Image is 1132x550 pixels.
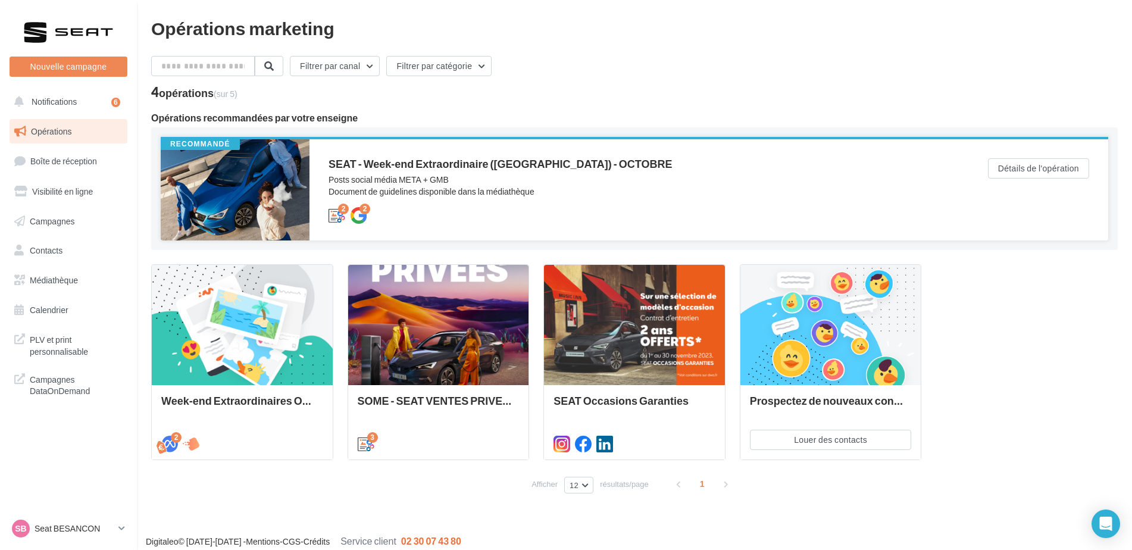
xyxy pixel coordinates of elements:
div: 2 [359,204,370,214]
a: Opérations [7,119,130,144]
div: opérations [159,87,237,98]
div: SEAT - Week-end Extraordinaire ([GEOGRAPHIC_DATA]) - OCTOBRE [329,158,940,169]
a: Calendrier [7,298,130,323]
span: Contacts [30,245,62,255]
button: 12 [564,477,593,493]
a: CGS [283,536,301,546]
span: Notifications [32,96,77,107]
span: 1 [693,474,712,493]
div: 3 [367,432,378,443]
div: SEAT Occasions Garanties [554,395,715,418]
div: Week-end Extraordinaires Octobre 2025 [161,395,323,418]
span: PLV et print personnalisable [30,332,123,357]
a: Crédits [304,536,330,546]
span: Opérations [31,126,71,136]
div: 4 [151,86,237,99]
a: Campagnes [7,209,130,234]
a: SB Seat BESANCON [10,517,127,540]
div: SOME - SEAT VENTES PRIVEES [358,395,520,418]
span: 12 [570,480,578,490]
span: Service client [340,535,396,546]
p: Seat BESANCON [35,523,114,535]
div: Prospectez de nouveaux contacts [750,395,912,418]
div: 2 [171,432,182,443]
button: Nouvelle campagne [10,57,127,77]
span: SB [15,523,26,535]
div: 6 [111,98,120,107]
span: (sur 5) [214,89,237,99]
button: Notifications 6 [7,89,125,114]
div: Opérations recommandées par votre enseigne [151,113,1118,123]
a: Mentions [246,536,280,546]
a: Campagnes DataOnDemand [7,367,130,402]
span: Calendrier [30,305,68,315]
div: Opérations marketing [151,19,1118,37]
span: © [DATE]-[DATE] - - - [146,536,461,546]
a: Boîte de réception [7,148,130,174]
a: Digitaleo [146,536,178,546]
a: PLV et print personnalisable [7,327,130,362]
span: 02 30 07 43 80 [401,535,461,546]
button: Louer des contacts [750,430,912,450]
button: Détails de l'opération [988,158,1089,179]
span: Afficher [531,479,558,490]
button: Filtrer par catégorie [386,56,492,76]
span: Campagnes [30,215,75,226]
span: Campagnes DataOnDemand [30,371,123,397]
span: Boîte de réception [30,156,97,166]
span: Visibilité en ligne [32,186,93,196]
div: Open Intercom Messenger [1092,510,1120,538]
span: Médiathèque [30,275,78,285]
div: 2 [338,204,349,214]
a: Médiathèque [7,268,130,293]
a: Contacts [7,238,130,263]
button: Filtrer par canal [290,56,380,76]
a: Visibilité en ligne [7,179,130,204]
div: Recommandé [161,139,240,150]
div: Posts social média META + GMB Document de guidelines disponible dans la médiathèque [329,174,940,198]
span: résultats/page [600,479,649,490]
